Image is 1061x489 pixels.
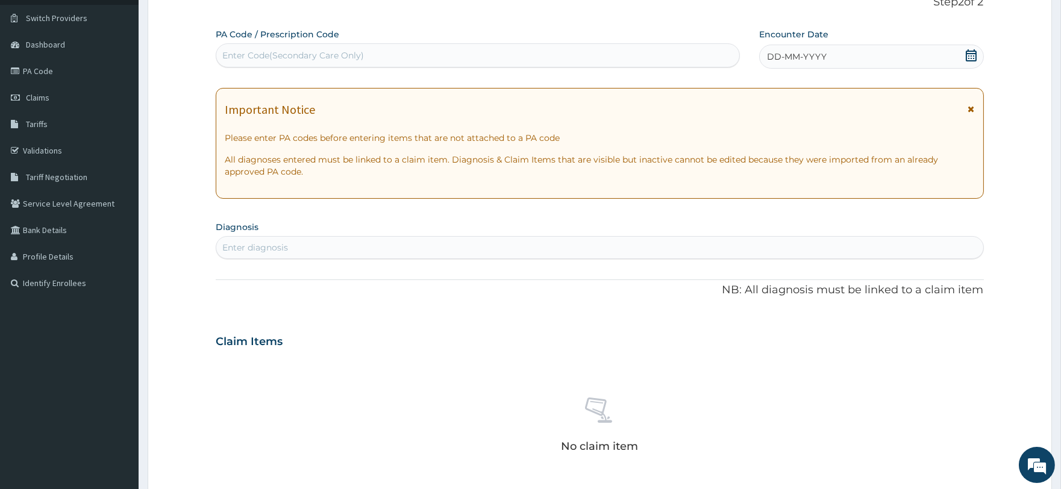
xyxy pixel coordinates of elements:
[561,440,638,452] p: No claim item
[216,28,339,40] label: PA Code / Prescription Code
[26,119,48,129] span: Tariffs
[222,49,364,61] div: Enter Code(Secondary Care Only)
[216,221,258,233] label: Diagnosis
[70,152,166,273] span: We're online!
[767,51,827,63] span: DD-MM-YYYY
[26,172,87,182] span: Tariff Negotiation
[26,13,87,23] span: Switch Providers
[216,282,983,298] p: NB: All diagnosis must be linked to a claim item
[225,103,315,116] h1: Important Notice
[26,92,49,103] span: Claims
[198,6,227,35] div: Minimize live chat window
[225,154,974,178] p: All diagnoses entered must be linked to a claim item. Diagnosis & Claim Items that are visible bu...
[26,39,65,50] span: Dashboard
[759,28,828,40] label: Encounter Date
[216,335,283,349] h3: Claim Items
[222,241,288,254] div: Enter diagnosis
[225,132,974,144] p: Please enter PA codes before entering items that are not attached to a PA code
[63,67,202,83] div: Chat with us now
[6,329,230,371] textarea: Type your message and hit 'Enter'
[22,60,49,90] img: d_794563401_company_1708531726252_794563401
